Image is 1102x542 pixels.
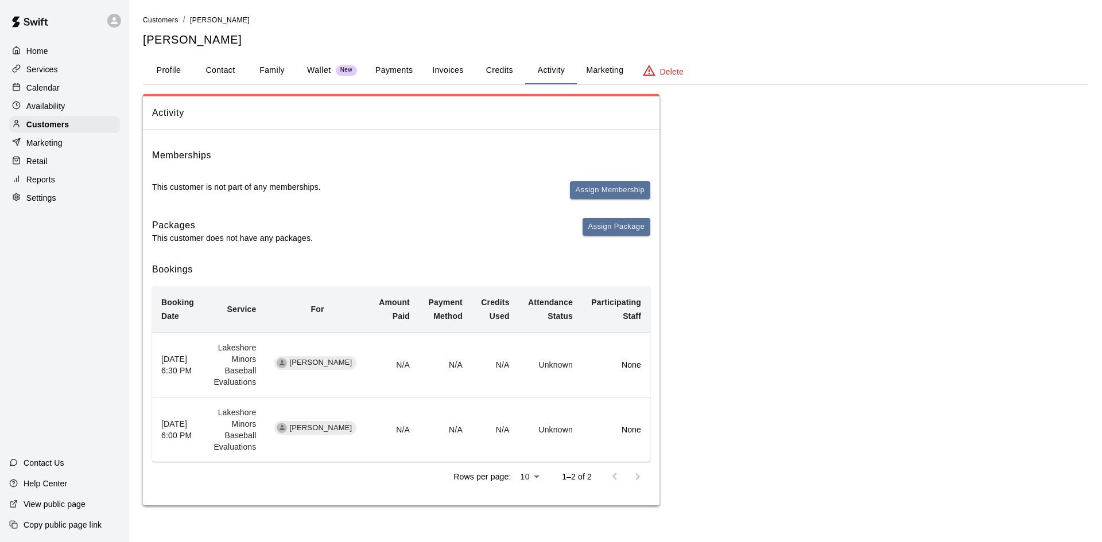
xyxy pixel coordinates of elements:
button: Marketing [577,57,633,84]
a: Home [9,42,120,60]
button: Family [246,57,298,84]
a: Customers [9,116,120,133]
button: Invoices [422,57,474,84]
div: 10 [515,469,544,485]
a: Reports [9,171,120,188]
td: N/A [472,332,519,397]
button: Activity [525,57,577,84]
a: Customers [143,15,179,24]
nav: breadcrumb [143,14,1088,26]
p: Copy public page link [24,519,102,531]
table: simple table [152,286,650,462]
td: Lakeshore Minors Baseball Evaluations [204,332,266,397]
td: N/A [419,397,472,462]
p: 1–2 of 2 [562,471,592,482]
button: Payments [366,57,422,84]
p: This customer does not have any packages. [152,232,313,244]
p: Home [26,45,48,57]
b: For [311,305,324,314]
a: Marketing [9,134,120,151]
p: Calendar [26,82,60,93]
p: Marketing [26,137,63,149]
p: None [591,424,641,435]
td: Unknown [519,332,582,397]
p: View public page [24,498,86,510]
span: Activity [152,106,650,120]
p: Availability [26,100,65,112]
button: Profile [143,57,195,84]
b: Participating Staff [591,298,641,321]
b: Credits Used [481,298,509,321]
button: Credits [474,57,525,84]
b: Booking Date [161,298,194,321]
p: Settings [26,192,56,204]
p: Delete [660,66,684,77]
p: Help Center [24,478,67,489]
b: Service [227,305,257,314]
a: Availability [9,98,120,115]
td: N/A [370,397,419,462]
th: [DATE] 6:30 PM [152,332,204,397]
td: Unknown [519,397,582,462]
div: Joseph Bianculli [277,423,287,433]
p: Reports [26,174,55,185]
p: Rows per page: [453,471,511,482]
span: Customers [143,16,179,24]
p: Contact Us [24,457,64,469]
p: Services [26,64,58,75]
th: [DATE] 6:00 PM [152,397,204,462]
b: Attendance Status [528,298,573,321]
a: Calendar [9,79,120,96]
td: Lakeshore Minors Baseball Evaluations [204,397,266,462]
button: Contact [195,57,246,84]
td: N/A [419,332,472,397]
b: Payment Method [428,298,462,321]
h6: Memberships [152,148,211,163]
b: Amount Paid [379,298,410,321]
p: This customer is not part of any memberships. [152,181,321,193]
button: Assign Package [583,218,650,236]
button: Assign Membership [570,181,650,199]
a: Services [9,61,120,78]
span: [PERSON_NAME] [285,357,356,368]
span: New [336,67,357,74]
li: / [183,14,185,26]
p: None [591,359,641,371]
p: Retail [26,155,48,167]
p: Wallet [307,64,331,76]
div: basic tabs example [143,57,1088,84]
h5: [PERSON_NAME] [143,32,1088,48]
h6: Bookings [152,262,650,277]
a: Settings [9,189,120,206]
span: [PERSON_NAME] [285,423,356,434]
span: [PERSON_NAME] [190,16,250,24]
h6: Packages [152,218,313,233]
td: N/A [370,332,419,397]
td: N/A [472,397,519,462]
p: Customers [26,119,69,130]
div: Joseph Bianculli [277,358,287,368]
a: Retail [9,153,120,170]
